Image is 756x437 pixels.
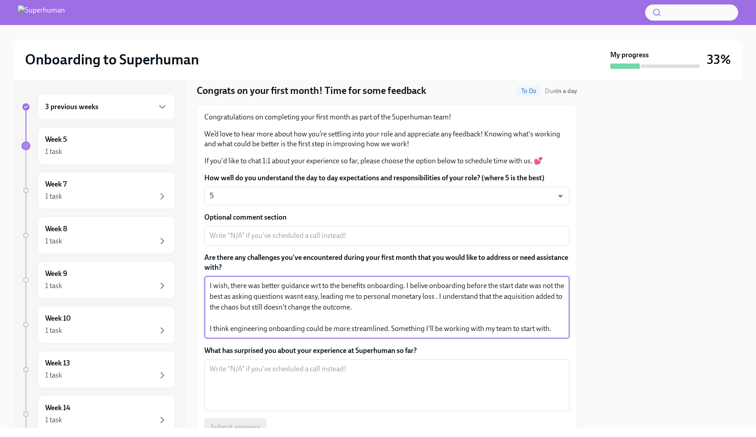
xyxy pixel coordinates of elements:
h6: Week 9 [45,269,67,279]
h6: Week 8 [45,224,67,234]
a: Week 131 task [21,351,175,388]
div: 1 task [45,326,62,335]
label: How well do you understand the day to day expectations and responsibilities of your role? (where ... [204,173,570,183]
div: 5 [204,187,570,205]
div: 1 task [45,236,62,246]
div: 1 task [45,370,62,380]
label: What has surprised you about your experience at Superhuman so far? [204,346,570,356]
h6: 3 previous weeks [45,102,98,112]
div: 1 task [45,191,62,201]
h6: Week 5 [45,135,67,144]
p: If you'd like to chat 1:1 about your experience so far, please choose the option below to schedul... [204,156,570,166]
p: We’d love to hear more about how you’re settling into your role and appreciate any feedback! Know... [204,129,570,149]
img: Superhuman [18,5,65,20]
a: Week 81 task [21,216,175,254]
a: Week 91 task [21,261,175,299]
label: Are there any challenges you've encountered during your first month that you would like to addres... [204,253,570,272]
span: Due [545,87,577,95]
strong: My progress [610,50,649,60]
h6: Week 14 [45,403,70,413]
a: Week 71 task [21,172,175,209]
p: Congratulations on completing your first month as part of the Superhuman team! [204,112,570,122]
strong: in a day [556,87,577,95]
span: August 27th, 2025 05:00 [545,87,577,95]
h4: Congrats on your first month! Time for some feedback [197,84,426,98]
span: To Do [516,88,541,94]
div: 1 task [45,147,62,157]
h6: Week 13 [45,358,70,368]
label: Optional comment section [204,212,570,222]
div: 3 previous weeks [38,94,175,120]
div: 1 task [45,415,62,425]
h2: Onboarding to Superhuman [25,51,199,68]
div: 1 task [45,281,62,291]
h6: Week 7 [45,179,67,189]
a: Week 51 task [21,127,175,165]
a: Week 141 task [21,395,175,433]
a: Week 101 task [21,306,175,344]
h6: Week 10 [45,314,71,323]
h3: 33% [707,51,731,68]
textarea: I wish, there was better guidance wrt to the benefits onboarding. I belive onboarding before the ... [210,280,564,334]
